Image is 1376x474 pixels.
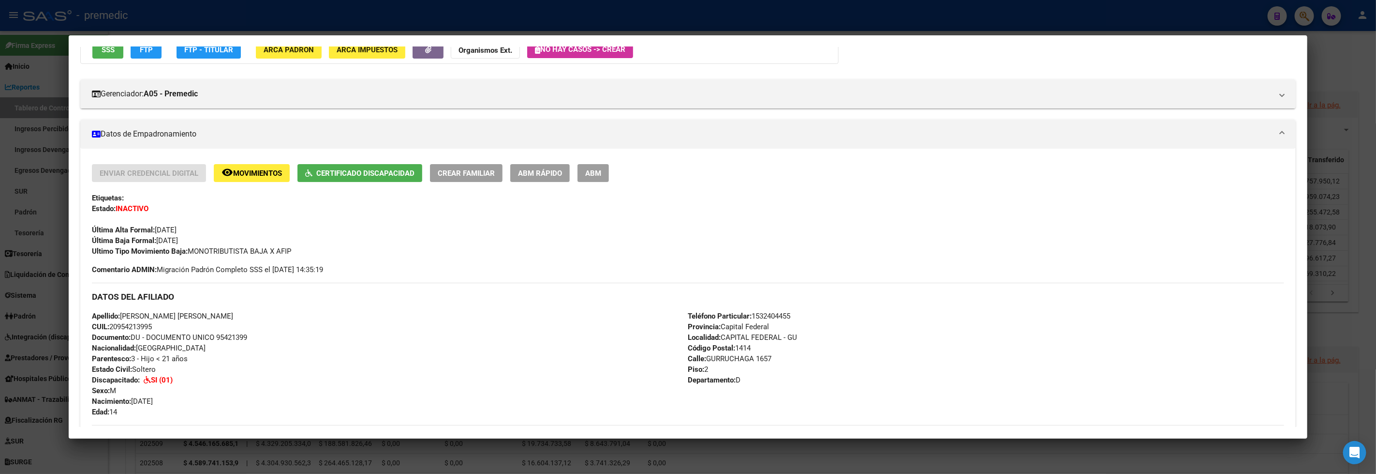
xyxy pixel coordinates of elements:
span: Capital Federal [688,322,769,331]
div: Open Intercom Messenger [1343,441,1366,464]
strong: Comentario ADMIN: [92,265,157,274]
span: 2 [688,365,709,374]
strong: Provincia: [688,322,721,331]
span: ARCA Impuestos [337,46,398,54]
span: MONOTRIBUTISTA BAJA X AFIP [92,247,291,256]
button: No hay casos -> Crear [527,41,633,58]
button: Organismos Ext. [451,41,520,59]
span: 1414 [688,344,751,352]
strong: Departamento: [688,376,736,384]
span: 3 - Hijo < 21 años [92,354,188,363]
strong: Última Baja Formal: [92,236,156,245]
button: FTP - Titular [177,41,241,59]
strong: INACTIVO [116,204,148,213]
span: Migración Padrón Completo SSS el [DATE] 14:35:19 [92,264,323,275]
mat-icon: remove_red_eye [222,167,233,178]
span: CAPITAL FEDERAL - GU [688,333,798,342]
span: D [688,376,741,384]
span: DU - DOCUMENTO UNICO 95421399 [92,333,247,342]
strong: Edad: [92,408,109,416]
strong: Organismos Ext. [459,46,512,55]
strong: Parentesco: [92,354,131,363]
mat-panel-title: Gerenciador: [92,88,1272,100]
strong: Teléfono Particular: [688,312,752,321]
button: Movimientos [214,164,290,182]
strong: Última Alta Formal: [92,226,155,234]
strong: Localidad: [688,333,721,342]
strong: Etiquetas: [92,194,124,202]
strong: Apellido: [92,312,120,321]
span: [DATE] [92,236,178,245]
span: Crear Familiar [438,169,495,178]
strong: Código Postal: [688,344,736,352]
strong: Nacionalidad: [92,344,136,352]
span: GURRUCHAGA 1657 [688,354,772,363]
strong: Piso: [688,365,705,374]
button: Certificado Discapacidad [297,164,422,182]
span: FTP - Titular [184,46,233,54]
strong: Sexo: [92,386,110,395]
span: [GEOGRAPHIC_DATA] [92,344,206,352]
strong: SI (01) [151,376,173,384]
span: Movimientos [233,169,282,178]
button: ARCA Impuestos [329,41,405,59]
strong: Documento: [92,333,131,342]
button: ARCA Padrón [256,41,322,59]
button: ABM Rápido [510,164,570,182]
span: ABM [585,169,601,178]
span: FTP [140,46,153,54]
span: [DATE] [92,397,153,406]
span: 20954213995 [92,322,152,331]
button: FTP [131,41,162,59]
mat-expansion-panel-header: Datos de Empadronamiento [80,120,1296,149]
strong: Calle: [688,354,707,363]
strong: A05 - Premedic [144,88,198,100]
span: ARCA Padrón [264,46,314,54]
button: Crear Familiar [430,164,503,182]
button: Enviar Credencial Digital [92,164,206,182]
span: Certificado Discapacidad [316,169,414,178]
strong: Nacimiento: [92,397,131,406]
button: SSS [92,41,123,59]
span: M [92,386,116,395]
span: [DATE] [92,226,177,234]
span: ABM Rápido [518,169,562,178]
mat-panel-title: Datos de Empadronamiento [92,128,1272,140]
span: Soltero [92,365,156,374]
h3: DATOS DEL AFILIADO [92,291,1284,302]
span: No hay casos -> Crear [535,45,625,54]
strong: Estado Civil: [92,365,132,374]
span: [PERSON_NAME] [PERSON_NAME] [92,312,233,321]
span: Enviar Credencial Digital [100,169,198,178]
span: 1532404455 [688,312,791,321]
strong: Ultimo Tipo Movimiento Baja: [92,247,188,256]
mat-expansion-panel-header: Gerenciador:A05 - Premedic [80,79,1296,108]
span: 14 [92,408,117,416]
span: SSS [102,46,115,54]
strong: Discapacitado: [92,376,140,384]
strong: CUIL: [92,322,109,331]
strong: Estado: [92,204,116,213]
button: ABM [577,164,609,182]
